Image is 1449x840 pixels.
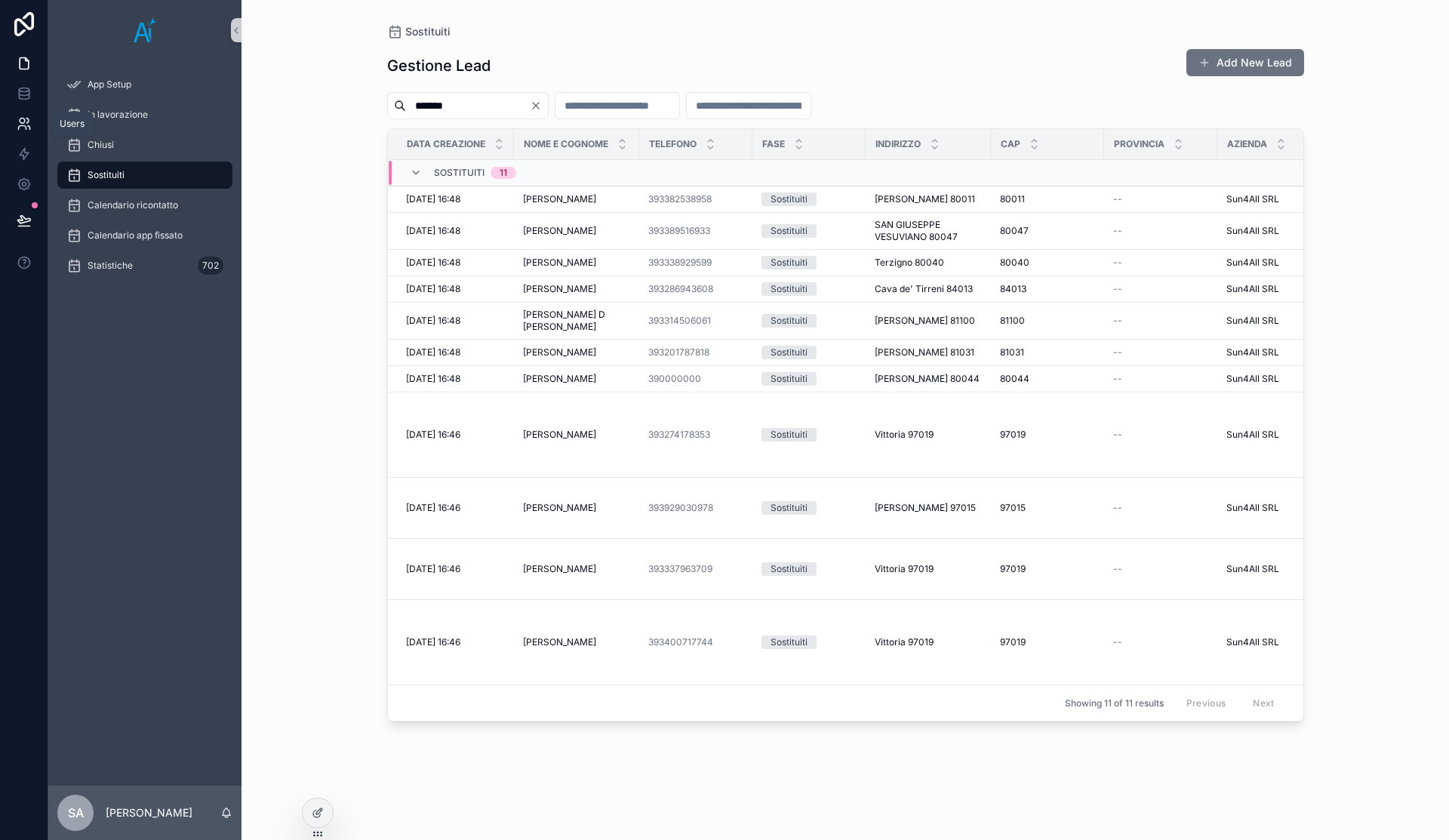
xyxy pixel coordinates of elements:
span: [PERSON_NAME] [523,636,596,648]
span: [PERSON_NAME] [523,283,596,295]
span: 81100 [1000,315,1025,327]
div: Sostituiti [771,562,808,576]
span: [PERSON_NAME] [523,373,596,385]
span: Fase [762,138,785,150]
span: [DATE] 16:46 [406,429,460,441]
span: Sun4All SRL [1226,346,1279,358]
span: Sun4All SRL [1226,429,1279,441]
span: [DATE] 16:48 [406,373,460,385]
span: 80040 [1000,257,1029,269]
span: [DATE] 16:46 [406,502,460,514]
span: 81031 [1000,346,1024,358]
span: Statistiche [88,260,133,272]
span: 97019 [1000,636,1026,648]
span: -- [1113,502,1122,514]
button: Add New Lead [1186,49,1304,76]
span: SAN GIUSEPPE VESUVIANO 80047 [875,219,982,243]
span: Sostituiti [405,24,451,39]
div: Sostituiti [771,372,808,386]
span: SA [68,804,84,822]
div: Sostituiti [771,635,808,649]
span: [DATE] 16:48 [406,257,460,269]
div: Sostituiti [771,346,808,359]
span: [PERSON_NAME] 81031 [875,346,974,358]
div: 702 [198,257,223,275]
a: Chiusi [57,131,232,158]
span: Sun4All SRL [1226,563,1279,575]
span: 97015 [1000,502,1026,514]
div: Sostituiti [771,314,808,328]
span: [PERSON_NAME] 80011 [875,193,975,205]
span: [PERSON_NAME] [523,563,596,575]
span: Sun4All SRL [1226,636,1279,648]
div: Sostituiti [771,192,808,206]
span: Data creazione [407,138,485,150]
span: Vittoria 97019 [875,563,934,575]
span: -- [1113,429,1122,441]
span: Sostituiti [88,169,125,181]
span: Sun4All SRL [1226,193,1279,205]
span: Provincia [1114,138,1164,150]
span: 80047 [1000,225,1029,237]
span: Sun4All SRL [1226,225,1279,237]
span: [PERSON_NAME] [523,502,596,514]
a: Statistiche702 [57,252,232,279]
span: Sun4All SRL [1226,257,1279,269]
span: [PERSON_NAME] 80044 [875,373,980,385]
span: Sun4All SRL [1226,373,1279,385]
span: [PERSON_NAME] 97015 [875,502,976,514]
div: Users [60,118,85,130]
span: [DATE] 16:48 [406,283,460,295]
span: Sun4All SRL [1226,502,1279,514]
span: [PERSON_NAME] 81100 [875,315,975,327]
span: Vittoria 97019 [875,429,934,441]
a: 393929030978 [648,502,713,514]
div: Sostituiti [771,256,808,269]
span: Sostituiti [434,167,485,179]
a: 393314506061 [648,315,711,327]
span: [DATE] 16:48 [406,315,460,327]
span: CAP [1001,138,1020,150]
span: [DATE] 16:48 [406,346,460,358]
div: scrollable content [48,60,241,299]
a: 393286943608 [648,283,713,295]
span: -- [1113,373,1122,385]
a: Sostituiti [57,162,232,189]
span: [PERSON_NAME] [523,257,596,269]
span: -- [1113,563,1122,575]
a: 393337963709 [648,563,712,575]
span: [PERSON_NAME] [523,429,596,441]
span: Vittoria 97019 [875,636,934,648]
span: Telefono [649,138,697,150]
div: Sostituiti [771,428,808,442]
a: 390000000 [648,373,701,385]
p: [PERSON_NAME] [106,805,192,820]
span: Sun4All SRL [1226,283,1279,295]
span: Terzigno 80040 [875,257,944,269]
span: 97019 [1000,429,1026,441]
span: Sun4All SRL [1226,315,1279,327]
span: -- [1113,315,1122,327]
span: Chiusi [88,139,114,151]
a: 393400717744 [648,636,713,648]
span: [DATE] 16:46 [406,563,460,575]
span: Indirizzo [875,138,921,150]
span: App Setup [88,78,131,91]
a: 393389516933 [648,225,710,237]
span: Showing 11 of 11 results [1065,697,1164,709]
span: [DATE] 16:48 [406,193,460,205]
span: Calendario app fissato [88,229,183,242]
span: -- [1113,283,1122,295]
div: 11 [500,167,507,179]
span: 97019 [1000,563,1026,575]
span: Calendario ricontatto [88,199,178,211]
a: Sostituiti [387,24,451,39]
a: In lavorazione [57,101,232,128]
div: Sostituiti [771,282,808,296]
a: Calendario app fissato [57,222,232,249]
div: Sostituiti [771,501,808,515]
span: In lavorazione [88,109,148,121]
span: 80011 [1000,193,1025,205]
span: Cava de' Tirreni 84013 [875,283,973,295]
